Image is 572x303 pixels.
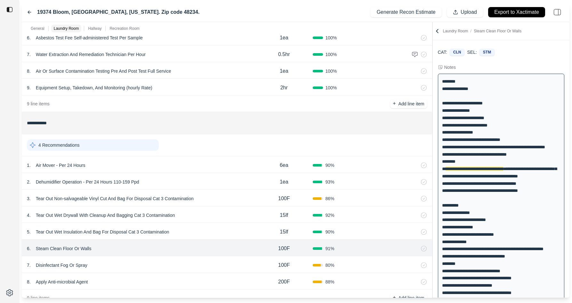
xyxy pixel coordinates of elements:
[27,279,31,285] p: 8 .
[27,295,50,301] p: 9 line items
[38,142,79,148] p: 4 Recommendations
[280,228,288,236] p: 15lf
[450,49,465,56] div: CLN
[27,195,31,202] p: 3 .
[278,245,290,252] p: 100F
[474,29,521,33] span: Steam Clean Floor Or Walls
[33,177,142,186] p: Dehumidifier Operation - Per 24 Hours 110-159 Ppd
[27,229,31,235] p: 5 .
[468,29,474,33] span: /
[326,195,334,202] span: 86 %
[326,279,334,285] span: 88 %
[54,26,79,31] p: Laundry Room
[390,293,427,302] button: +Add line item
[37,8,199,16] label: 19374 Bloom, [GEOGRAPHIC_DATA], [US_STATE]. Zip code 48234.
[326,35,337,41] span: 100 %
[88,26,101,31] p: Hallway
[33,244,94,253] p: Steam Clean Floor Or Walls
[444,64,456,70] div: Notes
[399,295,424,301] p: Add line item
[6,6,13,13] img: toggle sidebar
[33,277,91,286] p: Apply Anti-microbial Agent
[33,261,90,270] p: Disinfectant Fog Or Spray
[494,9,539,16] p: Export to Xactimate
[488,7,545,17] button: Export to Xactimate
[550,5,564,19] img: right-panel.svg
[33,161,88,170] p: Air Mover - Per 24 Hours
[393,100,396,107] p: +
[280,34,288,42] p: 1ea
[479,49,495,56] div: STM
[280,67,288,75] p: 1ea
[278,278,290,286] p: 200F
[278,261,290,269] p: 100F
[326,51,337,58] span: 100 %
[27,51,31,58] p: 7 .
[27,212,31,218] p: 4 .
[370,7,441,17] button: Generate Recon Estimate
[280,211,288,219] p: 15lf
[326,85,337,91] span: 100 %
[326,212,334,218] span: 92 %
[27,179,31,185] p: 2 .
[33,227,172,236] p: Tear Out Wet Insulation And Bag For Disposal Cat 3 Contamination
[109,26,139,31] p: Recreation Room
[27,262,31,268] p: 7 .
[390,99,427,108] button: +Add line item
[326,68,337,74] span: 100 %
[280,84,288,92] p: 2hr
[326,245,334,252] span: 91 %
[278,51,290,58] p: 0.5hr
[27,35,31,41] p: 6 .
[278,195,290,202] p: 100F
[27,101,50,107] p: 9 line items
[27,162,31,168] p: 1 .
[33,67,174,76] p: Air Or Surface Contamination Testing Pre And Post Test Full Service
[33,33,145,42] p: Asbestos Test Fee Self-administered Test Per Sample
[326,179,334,185] span: 93 %
[438,49,447,55] p: CAT:
[326,162,334,168] span: 90 %
[461,9,477,16] p: Upload
[443,29,522,34] p: Laundry Room
[27,245,31,252] p: 6 .
[467,49,477,55] p: SEL:
[326,262,334,268] span: 80 %
[27,68,31,74] p: 8 .
[33,50,148,59] p: Water Extraction And Remediation Technician Per Hour
[377,9,436,16] p: Generate Recon Estimate
[412,51,418,58] img: comment
[280,178,288,186] p: 1ea
[33,194,196,203] p: Tear Out Non-salvageable Vinyl Cut And Bag For Disposal Cat 3 Contamination
[27,85,31,91] p: 9 .
[399,101,424,107] p: Add line item
[31,26,44,31] p: General
[280,161,288,169] p: 6ea
[326,229,334,235] span: 90 %
[33,83,155,92] p: Equipment Setup, Takedown, And Monitoring (hourly Rate)
[447,7,483,17] button: Upload
[33,211,178,220] p: Tear Out Wet Drywall With Cleanup And Bagging Cat 3 Contamination
[393,294,396,301] p: +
